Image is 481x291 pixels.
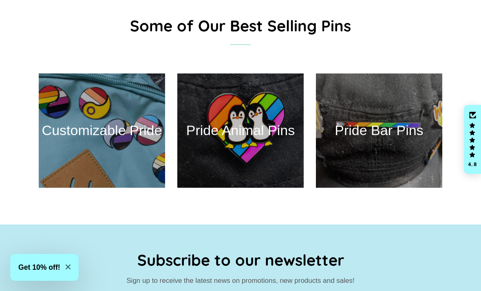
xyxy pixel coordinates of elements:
h2: Some of Our Best Selling Pins [39,15,442,36]
p: Sign up to receive the latest news on promotions, new products and sales! [39,275,442,287]
div: Click to open Judge.me floating reviews tab [464,105,481,174]
a: Pride Bar Pins [316,73,442,188]
div: 4.8 [468,162,477,167]
a: Customizable Pride [39,73,165,188]
h2: Subscribe to our newsletter [39,249,442,271]
a: Pride Animal Pins [177,73,304,188]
